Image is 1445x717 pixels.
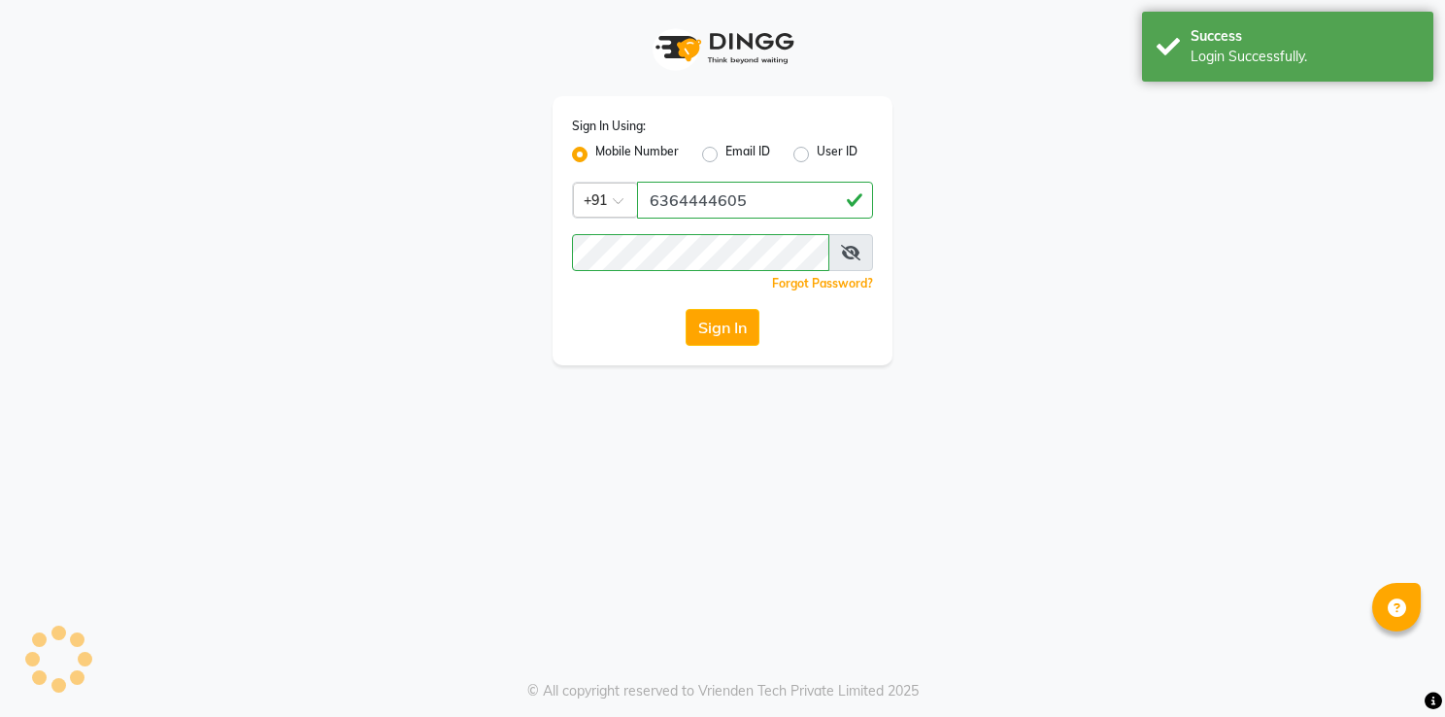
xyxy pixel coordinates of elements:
[817,143,857,166] label: User ID
[645,19,800,77] img: logo1.svg
[772,276,873,290] a: Forgot Password?
[572,234,829,271] input: Username
[637,182,873,219] input: Username
[595,143,679,166] label: Mobile Number
[686,309,759,346] button: Sign In
[572,118,646,135] label: Sign In Using:
[1191,26,1419,47] div: Success
[1191,47,1419,67] div: Login Successfully.
[725,143,770,166] label: Email ID
[1363,639,1426,698] iframe: chat widget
